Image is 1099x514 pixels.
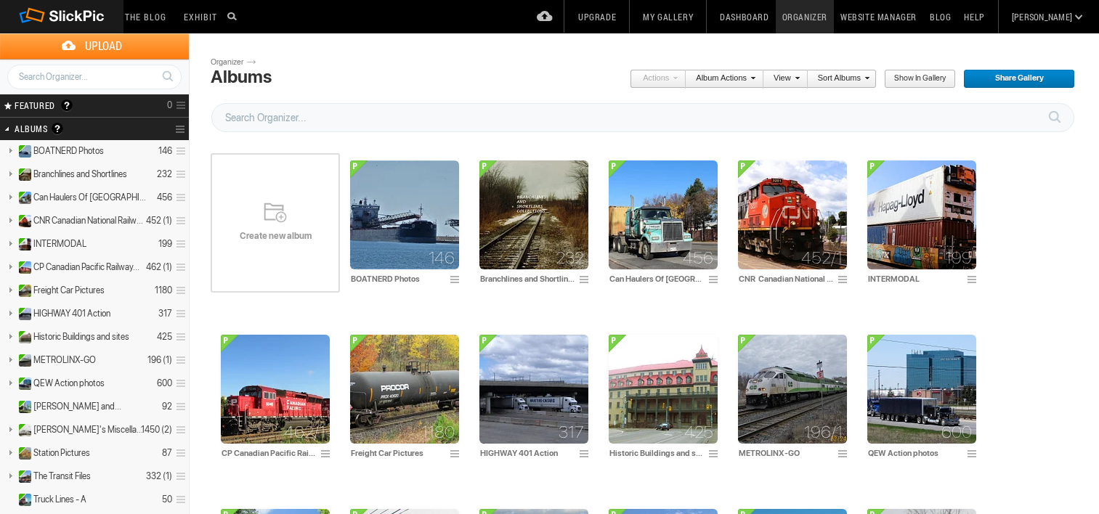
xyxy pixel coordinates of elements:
[479,160,588,269] img: Branchline.webp
[211,67,272,87] div: Albums
[867,272,963,285] input: INTERMODAL
[609,272,705,285] input: Can Haulers Of Toronto
[941,426,972,438] span: 600
[738,446,834,460] input: METROLINX-GO
[479,272,575,285] input: Branchlines and Shortlines
[429,252,455,264] span: 146
[12,285,32,297] ins: Public Album
[33,308,110,319] span: HIGHWAY 401 Action
[15,118,137,140] h2: Albums
[33,168,127,180] span: Branchlines and Shortlines
[33,470,91,482] span: The Transit Files
[33,331,129,343] span: Historic Buildings and sites
[284,426,325,438] span: 462/1
[867,446,963,460] input: QEW Action photos
[33,215,147,227] span: CNR Canadian National Railway...
[686,70,755,89] a: Album Actions
[350,272,446,285] input: BOATNERD Photos
[12,378,32,390] ins: Public Album
[630,70,678,89] a: Actions
[559,426,584,438] span: 317
[221,335,330,444] img: CP_5046.webp
[867,160,976,269] img: H-L_Reefer_10-27-24.webp
[884,70,956,89] a: Show in Gallery
[12,261,32,274] ins: Public Album
[963,70,1065,89] span: Share Gallery
[12,470,32,483] ins: Public Album
[945,252,972,264] span: 199
[7,65,182,89] input: Search Organizer...
[738,160,847,269] img: CN_3201.webp
[33,285,105,296] span: Freight Car Pictures
[221,446,317,460] input: CP Canadian Pacific Railway Pictures
[350,160,459,269] img: algoma_transport.webp
[154,64,181,89] a: Search
[801,252,843,264] span: 452/1
[12,354,32,367] ins: Public Album
[33,401,121,412] span: Queen Elizabeth Way and...
[33,145,104,157] span: BOATNERD Photos
[33,494,86,505] span: Truck Lines - A
[12,145,32,158] ins: Public Album
[225,7,243,25] input: Search photos on SlickPic...
[33,378,105,389] span: QEW Action photos
[350,335,459,444] img: prox_40620.webp
[12,494,32,506] ins: Public Album
[10,99,55,111] span: FEATURED
[804,426,843,438] span: 196/1
[479,446,575,460] input: HIGHWAY 401 Action
[684,426,713,438] span: 425
[12,447,32,460] ins: Public Album
[17,33,189,59] span: Upload
[12,168,32,181] ins: Public Album
[867,335,976,444] img: ltop-04-30-18-001.webp
[609,446,705,460] input: Historic Buildings and sites
[33,238,86,250] span: INTERMODAL
[211,230,340,242] span: Create new album
[808,70,869,89] a: Sort Albums
[33,261,139,273] span: CP Canadian Pacific Railway...
[556,252,584,264] span: 232
[609,335,718,444] img: Preston_Springs_Hotel_2010.webp
[421,426,455,438] span: 1180
[12,215,32,227] ins: Public Album
[12,401,32,413] ins: Public Album
[1,494,15,505] a: Expand
[12,308,32,320] ins: Public Album
[33,424,147,436] span: Rob's Miscellaneous Albums.
[33,354,96,366] span: METROLINX-GO
[738,272,834,285] input: CNR Canadian National Railway Pictures
[350,446,446,460] input: Freight Car Pictures
[33,447,90,459] span: Station Pictures
[12,331,32,343] ins: Public Album
[12,424,32,436] ins: Public Album
[1,401,15,412] a: Expand
[33,192,147,203] span: Can Haulers Of Toronto
[12,238,32,250] ins: Public Album
[738,335,847,444] img: IMG_1202_%282%29.webp
[12,192,32,204] ins: Public Album
[763,70,800,89] a: View
[683,252,713,264] span: 456
[479,335,588,444] img: 20-08-02-009.webp
[884,70,946,89] span: Show in Gallery
[609,160,718,269] img: West_Star_Can_Hauler.webp
[211,103,1074,132] input: Search Organizer...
